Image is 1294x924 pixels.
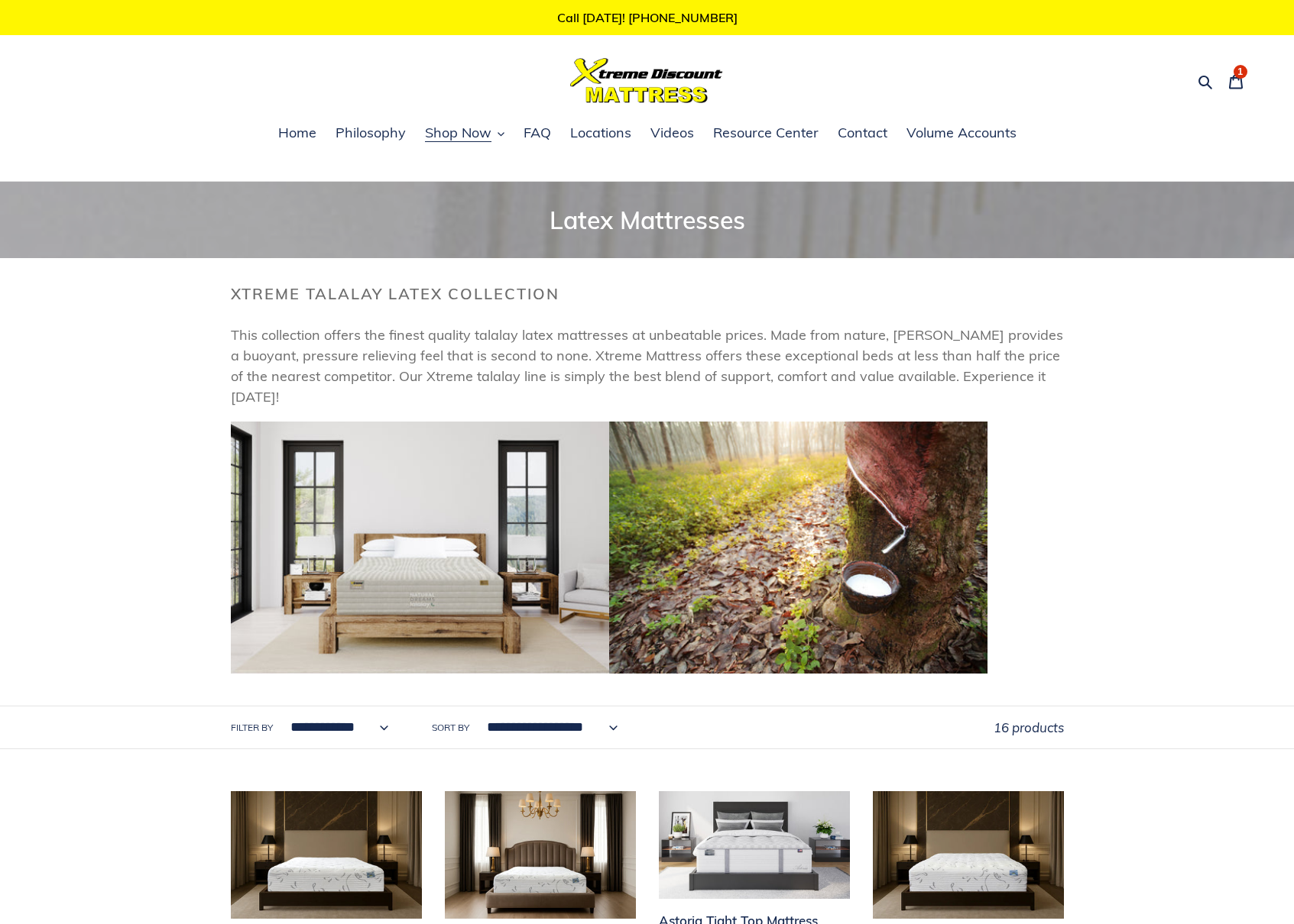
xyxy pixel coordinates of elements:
a: Volume Accounts [899,122,1024,145]
span: Latex Mattresses [550,205,745,235]
span: Videos [650,124,694,142]
label: Sort by [432,721,469,735]
span: Philosophy [336,124,406,142]
button: Shop Now [417,122,512,145]
span: Contact [838,124,887,142]
h2: Xtreme Talalay Latex Collection [231,285,1064,303]
label: Filter by [231,721,273,735]
a: Resource Center [705,122,826,145]
span: Locations [570,124,631,142]
span: 1 [1237,67,1243,76]
a: Contact [830,122,895,145]
a: 1 [1220,63,1252,99]
p: This collection offers the finest quality talalay latex mattresses at unbeatable prices. Made fro... [231,325,1064,407]
a: Home [271,122,324,145]
a: Videos [643,122,702,145]
img: Xtreme Discount Mattress [570,58,723,103]
span: FAQ [524,124,551,142]
span: 16 products [994,719,1064,735]
span: Resource Center [713,124,819,142]
span: Home [278,124,316,142]
span: Shop Now [425,124,491,142]
a: FAQ [516,122,559,145]
span: Volume Accounts [906,124,1017,142]
a: Locations [563,122,639,145]
a: Philosophy [328,122,413,145]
